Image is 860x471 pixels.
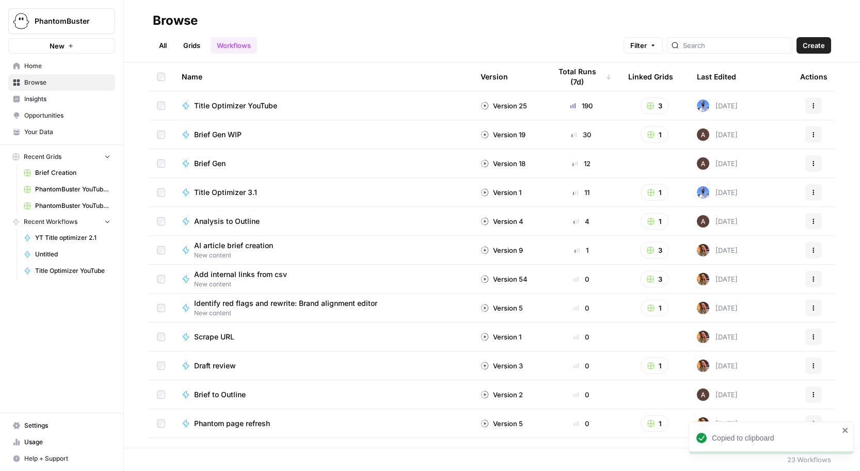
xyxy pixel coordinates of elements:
img: ig4q4k97gip0ni4l5m9zkcyfayaz [697,273,709,285]
div: Linked Grids [628,62,673,91]
div: [DATE] [697,244,738,256]
span: Home [24,61,110,71]
div: Version [481,62,508,91]
span: Brief Gen [194,158,226,169]
div: Version 54 [481,274,528,284]
input: Search [683,40,788,51]
span: Help + Support [24,454,110,463]
div: [DATE] [697,186,738,199]
div: Version 4 [481,216,523,226]
a: Untitled [19,246,115,263]
div: Copied to clipboard [712,433,839,443]
a: Phantom page refresh [182,418,464,429]
div: Version 19 [481,129,525,140]
span: Title Optimizer YouTube [35,266,110,275]
div: 0 [551,389,612,400]
span: Phantom page refresh [194,418,270,429]
div: Version 2 [481,389,523,400]
span: Settings [24,421,110,430]
div: 30 [551,129,612,140]
img: wtbmvrjo3qvncyiyitl6zoukl9gz [697,388,709,401]
span: Brief to Outline [194,389,246,400]
button: 1 [641,213,668,230]
div: Version 1 [481,332,521,342]
span: PhantomBuster YouTube Channel Videos.csv [35,185,110,194]
span: Insights [24,94,110,104]
span: Identify red flags and rewrite: Brand alignment editor [194,298,377,308]
button: close [842,426,849,434]
button: 3 [640,242,669,258]
button: Filter [624,37,663,54]
div: 0 [551,332,612,342]
div: [DATE] [697,302,738,314]
button: Workspace: PhantomBuster [8,8,115,34]
div: [DATE] [697,157,738,170]
a: Brief Gen [182,158,464,169]
div: 0 [551,418,612,429]
a: Brief Creation [19,165,115,181]
div: Version 18 [481,158,525,169]
div: 0 [551,361,612,371]
div: [DATE] [697,100,738,112]
span: New content [194,280,295,289]
img: wtbmvrjo3qvncyiyitl6zoukl9gz [697,215,709,228]
a: Scrape URL [182,332,464,342]
span: PhantomBuster [35,16,97,26]
div: Actions [800,62,827,91]
div: 0 [551,303,612,313]
div: 4 [551,216,612,226]
div: Version 5 [481,303,523,313]
a: Meta description generation [182,447,464,458]
img: wtbmvrjo3qvncyiyitl6zoukl9gz [697,128,709,141]
button: Recent Grids [8,149,115,165]
span: Create [803,40,825,51]
a: PhantomBuster YouTube Channel Videos - PhantomBuster YouTube Channel Videos.csv [19,198,115,214]
span: PhantomBuster YouTube Channel Videos - PhantomBuster YouTube Channel Videos.csv [35,201,110,210]
div: [DATE] [697,360,738,372]
a: Title Optimizer YouTube [182,101,464,111]
span: YT Title optimizer 2.1 [35,233,110,242]
div: [DATE] [697,331,738,343]
div: [DATE] [697,215,738,228]
a: Brief to Outline [182,389,464,400]
span: Title Optimizer YouTube [194,101,277,111]
button: Create [797,37,831,54]
span: Recent Workflows [24,217,77,226]
img: ig4q4k97gip0ni4l5m9zkcyfayaz [697,244,709,256]
div: 23 Workflows [787,454,831,465]
span: Brief Creation [35,168,110,177]
a: Workflows [211,37,257,54]
div: Version 9 [481,245,523,255]
button: Recent Workflows [8,214,115,230]
button: 1 [641,126,668,143]
a: Settings [8,417,115,434]
img: ig4q4k97gip0ni4l5m9zkcyfayaz [697,360,709,372]
span: Browse [24,78,110,87]
span: Meta description generation [194,447,292,458]
button: New [8,38,115,54]
img: qfx2aq2oxhfcpd8zumbrfiukns3t [697,100,709,112]
a: Insights [8,91,115,107]
button: 3 [640,271,669,287]
button: 1 [641,415,668,432]
span: New content [194,251,281,260]
div: Total Runs (7d) [551,62,612,91]
a: Add internal links from csvNew content [182,269,464,289]
div: 190 [551,101,612,111]
span: Opportunities [24,111,110,120]
div: [DATE] [697,273,738,285]
div: Version 1 [481,187,521,198]
span: AI article brief creation [194,240,273,251]
a: Analysis to Outline [182,216,464,226]
a: Title Optimizer 3.1 [182,187,464,198]
span: Add internal links from csv [194,269,287,280]
img: qfx2aq2oxhfcpd8zumbrfiukns3t [697,186,709,199]
span: Brief Gen WIP [194,129,242,140]
img: ig4q4k97gip0ni4l5m9zkcyfayaz [697,302,709,314]
div: Version 3 [481,361,523,371]
div: Last Edited [697,62,736,91]
div: Version 5 [481,418,523,429]
button: 1 [641,358,668,374]
a: Opportunities [8,107,115,124]
span: Your Data [24,127,110,137]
